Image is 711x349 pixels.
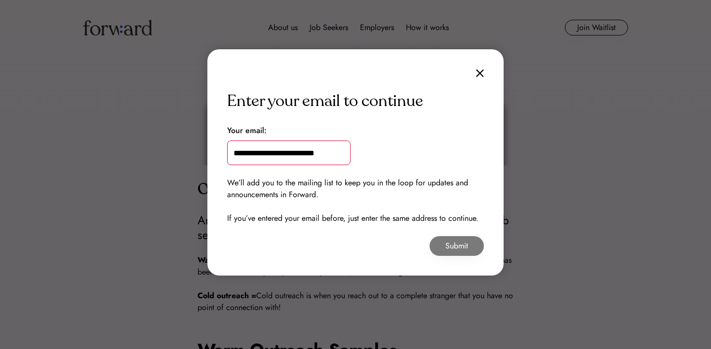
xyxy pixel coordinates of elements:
[227,89,423,113] div: Enter your email to continue
[227,177,484,201] div: We’ll add you to the mailing list to keep you in the loop for updates and announcements in Forward.
[476,69,484,77] img: close.svg
[430,236,484,256] button: Submit
[227,212,478,224] div: If you’ve entered your email before, just enter the same address to continue.
[227,125,267,137] div: Your email:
